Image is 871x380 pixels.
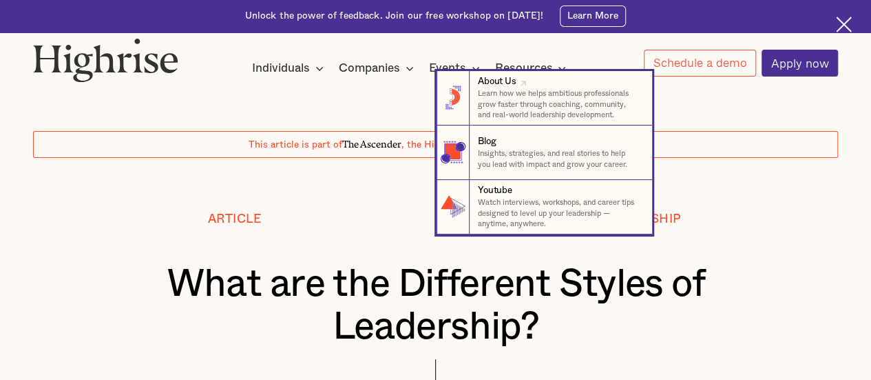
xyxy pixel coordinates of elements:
div: Events [429,60,466,77]
div: Youtube [478,184,512,197]
div: About Us [478,75,516,88]
p: Watch interviews, workshops, and career tips designed to level up your leadership — anytime, anyw... [478,197,641,229]
div: Resources [494,60,570,77]
a: Learn More [560,6,627,27]
h1: What are the Different Styles of Leadership? [67,263,804,349]
a: Apply now [762,50,838,77]
img: Cross icon [836,17,852,32]
a: YoutubeWatch interviews, workshops, and career tips designed to level up your leadership — anytim... [437,180,652,234]
p: Learn how we helps ambitious professionals grow faster through coaching, community, and real-worl... [478,88,641,120]
img: Highrise logo [33,38,178,82]
p: Insights, strategies, and real stories to help you lead with impact and grow your career. [478,148,641,170]
a: About UsLearn how we helps ambitious professionals grow faster through coaching, community, and r... [437,71,652,126]
div: Individuals [252,60,310,77]
div: Individuals [252,60,328,77]
a: Schedule a demo [644,50,756,77]
div: Unlock the power of feedback. Join our free workshop on [DATE]! [245,10,544,23]
div: Companies [339,60,418,77]
a: BlogInsights, strategies, and real stories to help you lead with impact and grow your career. [437,126,652,180]
div: Events [429,60,484,77]
nav: Resources [1,71,870,234]
div: Companies [339,60,400,77]
div: Resources [494,60,552,77]
div: Blog [478,135,496,148]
